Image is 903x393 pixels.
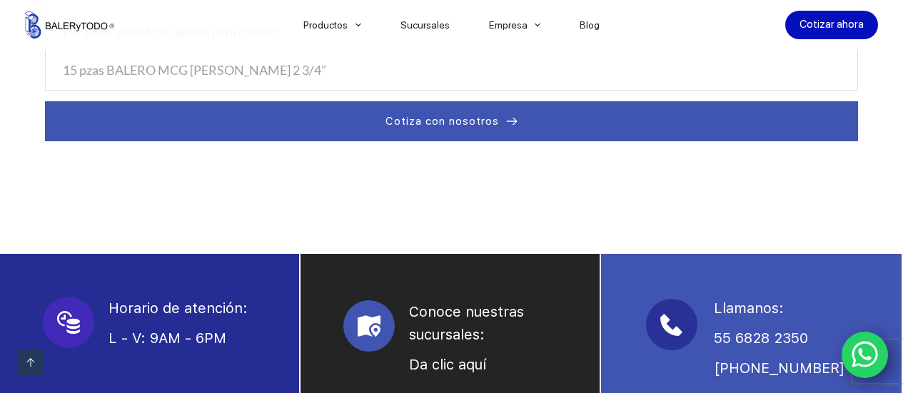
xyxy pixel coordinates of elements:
button: Cotiza con nosotros [45,101,858,141]
span: [PHONE_NUMBER] [714,359,844,377]
img: Balerytodo [25,11,114,39]
span: Llamanos: [714,300,784,317]
span: Horario de atención: [109,300,248,317]
span: Cotiza con nosotros [385,113,499,130]
span: L - V: 9AM - 6PM [109,330,226,347]
a: Da clic aquí [409,356,486,373]
span: 55 6828 2350 [714,330,808,347]
a: Cotizar ahora [785,11,878,39]
span: Conoce nuestras sucursales: [409,303,528,343]
a: Ir arriba [18,349,44,375]
a: WhatsApp [842,332,889,379]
